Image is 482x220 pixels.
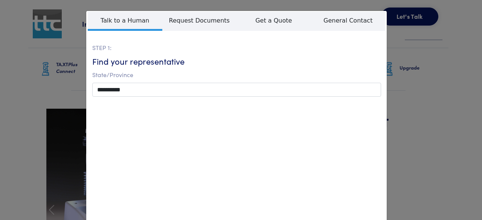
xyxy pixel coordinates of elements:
h6: Find your representative [92,56,381,67]
p: STEP 1: [92,43,381,53]
span: General Contact [311,12,386,29]
span: Get a Quote [236,12,311,29]
span: Request Documents [162,12,237,29]
p: State/Province [92,70,381,80]
span: Talk to a Human [88,12,162,31]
